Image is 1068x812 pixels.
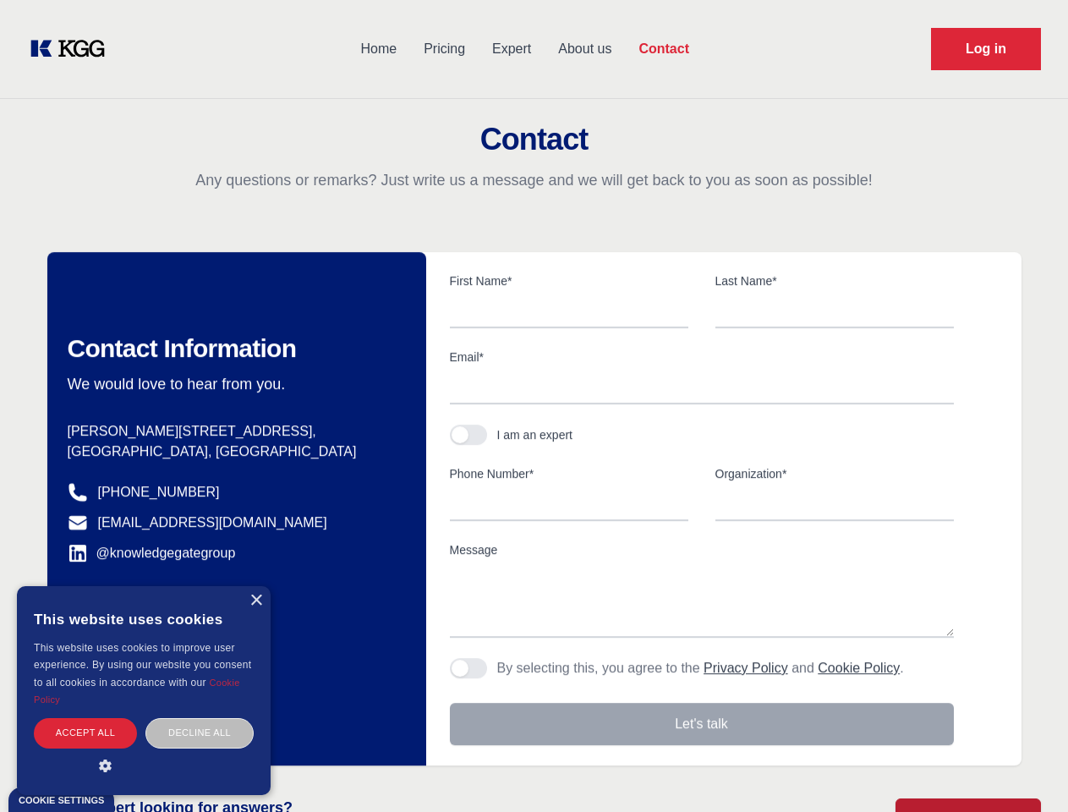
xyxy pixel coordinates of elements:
[347,27,410,71] a: Home
[450,465,688,482] label: Phone Number*
[34,678,240,705] a: Cookie Policy
[479,27,545,71] a: Expert
[450,272,688,289] label: First Name*
[545,27,625,71] a: About us
[715,272,954,289] label: Last Name*
[68,333,399,364] h2: Contact Information
[410,27,479,71] a: Pricing
[497,658,904,678] p: By selecting this, you agree to the and .
[450,541,954,558] label: Message
[450,703,954,745] button: Let's talk
[34,599,254,639] div: This website uses cookies
[68,442,399,462] p: [GEOGRAPHIC_DATA], [GEOGRAPHIC_DATA]
[68,543,236,563] a: @knowledgegategroup
[98,482,220,502] a: [PHONE_NUMBER]
[98,513,327,533] a: [EMAIL_ADDRESS][DOMAIN_NAME]
[931,28,1041,70] a: Request Demo
[625,27,703,71] a: Contact
[704,661,788,675] a: Privacy Policy
[818,661,900,675] a: Cookie Policy
[68,374,399,394] p: We would love to hear from you.
[27,36,118,63] a: KOL Knowledge Platform: Talk to Key External Experts (KEE)
[145,718,254,748] div: Decline all
[450,348,954,365] label: Email*
[20,123,1048,156] h2: Contact
[20,170,1048,190] p: Any questions or remarks? Just write us a message and we will get back to you as soon as possible!
[19,796,104,805] div: Cookie settings
[68,421,399,442] p: [PERSON_NAME][STREET_ADDRESS],
[983,731,1068,812] iframe: Chat Widget
[497,426,573,443] div: I am an expert
[34,642,251,689] span: This website uses cookies to improve user experience. By using our website you consent to all coo...
[34,718,137,748] div: Accept all
[715,465,954,482] label: Organization*
[249,595,262,607] div: Close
